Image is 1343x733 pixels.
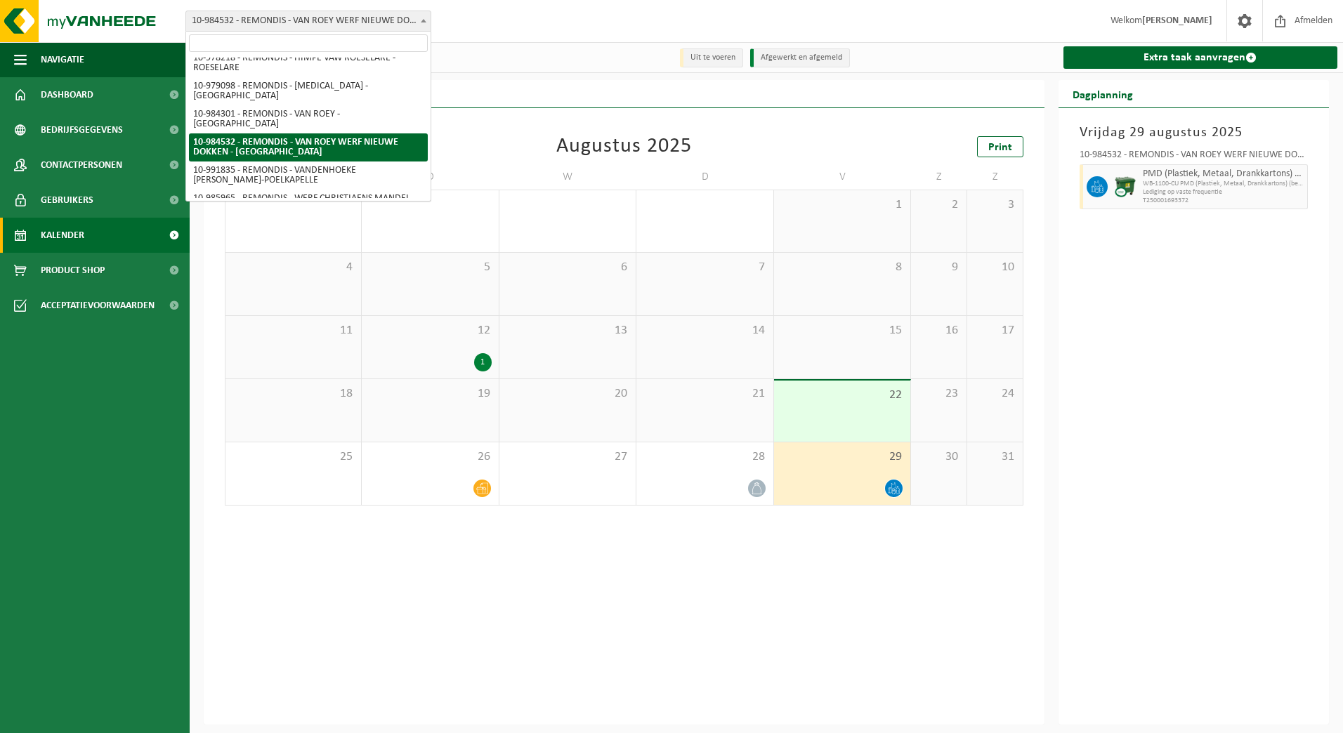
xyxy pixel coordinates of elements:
span: 10-984532 - REMONDIS - VAN ROEY WERF NIEUWE DOKKEN - GENT [185,11,431,32]
span: 13 [506,323,629,338]
span: 28 [643,449,766,465]
td: D [636,164,773,190]
li: Afgewerkt en afgemeld [750,48,850,67]
span: WB-1100-CU PMD (Plastiek, Metaal, Drankkartons) (bedrijven) [1143,180,1304,188]
span: 22 [781,388,903,403]
span: 26 [369,449,491,465]
span: 2 [918,197,959,213]
span: Lediging op vaste frequentie [1143,188,1304,197]
span: 31 [974,449,1016,465]
span: Contactpersonen [41,147,122,183]
span: 7 [643,260,766,275]
span: 24 [974,386,1016,402]
td: Z [911,164,967,190]
h3: Vrijdag 29 augustus 2025 [1080,122,1309,143]
strong: [PERSON_NAME] [1142,15,1212,26]
td: Z [967,164,1023,190]
span: 18 [232,386,354,402]
span: 12 [369,323,491,338]
li: 10-979098 - REMONDIS - [MEDICAL_DATA] - [GEOGRAPHIC_DATA] [189,77,428,105]
li: 10-984301 - REMONDIS - VAN ROEY - [GEOGRAPHIC_DATA] [189,105,428,133]
span: Dashboard [41,77,93,112]
span: 21 [643,386,766,402]
span: 23 [918,386,959,402]
span: Product Shop [41,253,105,288]
li: 10-991835 - REMONDIS - VANDENHOEKE [PERSON_NAME]-POELKAPELLE [189,161,428,190]
span: 10 [974,260,1016,275]
span: 27 [506,449,629,465]
span: 5 [369,260,491,275]
span: 6 [506,260,629,275]
h2: Dagplanning [1059,80,1147,107]
span: Acceptatievoorwaarden [41,288,155,323]
span: 8 [781,260,903,275]
span: Bedrijfsgegevens [41,112,123,147]
img: WB-1100-CU [1115,176,1136,197]
span: 25 [232,449,354,465]
span: 11 [232,323,354,338]
a: Extra taak aanvragen [1063,46,1338,69]
span: 10-984532 - REMONDIS - VAN ROEY WERF NIEUWE DOKKEN - GENT [186,11,431,31]
span: Navigatie [41,42,84,77]
li: 10-984532 - REMONDIS - VAN ROEY WERF NIEUWE DOKKEN - [GEOGRAPHIC_DATA] [189,133,428,161]
span: 19 [369,386,491,402]
span: 3 [974,197,1016,213]
span: 15 [781,323,903,338]
td: W [499,164,636,190]
span: 4 [232,260,354,275]
span: Gebruikers [41,183,93,218]
span: 16 [918,323,959,338]
span: PMD (Plastiek, Metaal, Drankkartons) (bedrijven) [1143,169,1304,180]
div: Augustus 2025 [556,136,692,157]
span: 30 [918,449,959,465]
span: 17 [974,323,1016,338]
span: 9 [918,260,959,275]
span: Kalender [41,218,84,253]
div: 10-984532 - REMONDIS - VAN ROEY WERF NIEUWE DOKKEN - [GEOGRAPHIC_DATA] [1080,150,1309,164]
li: 10-978218 - REMONDIS - HIMPE VAW ROESELARE - ROESELARE [189,49,428,77]
a: Print [977,136,1023,157]
span: T250001693372 [1143,197,1304,205]
span: Print [988,142,1012,153]
div: 1 [474,353,492,371]
li: 10-985965 - REMONDIS - WERF CHRISTIAENS MANDEL - ROESELARE [189,190,428,218]
li: Uit te voeren [680,48,743,67]
span: 20 [506,386,629,402]
span: 1 [781,197,903,213]
td: V [774,164,911,190]
span: 29 [781,449,903,465]
span: 14 [643,323,766,338]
